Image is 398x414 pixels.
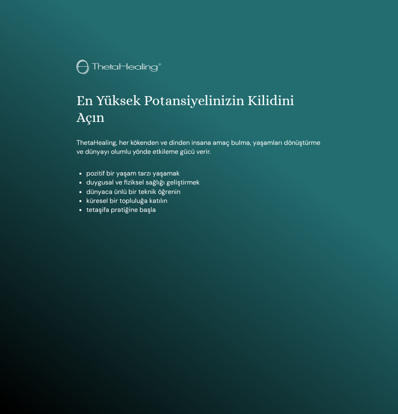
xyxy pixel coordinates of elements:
li: pozitif bir yaşam tarzı yaşamak [86,169,322,178]
h1: En Yüksek Potansiyelinizin Kilidini Açın [76,92,322,126]
li: tetaşifa pratiğine başla [86,205,322,214]
li: dünyaca ünlü bir teknik öğrenin [86,187,322,196]
li: küresel bir topluluğa katılın [86,196,322,205]
li: duygusal ve fiziksel sağlığı geliştirmek [86,178,322,187]
p: ThetaHealing, her kökenden ve dinden insana amaç bulma, yaşamları dönüştürme ve dünyayı olumlu yö... [76,138,322,157]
